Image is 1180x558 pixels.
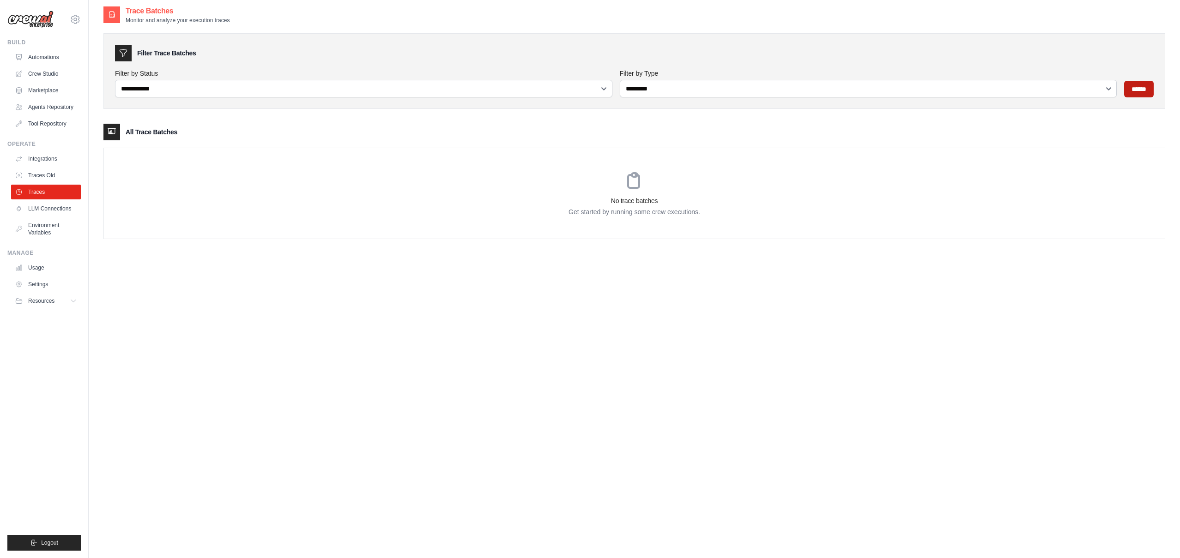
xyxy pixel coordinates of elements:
div: Build [7,39,81,46]
a: Settings [11,277,81,292]
p: Monitor and analyze your execution traces [126,17,230,24]
img: Logo [7,11,54,28]
a: Marketplace [11,83,81,98]
button: Logout [7,535,81,551]
a: Tool Repository [11,116,81,131]
h3: All Trace Batches [126,127,177,137]
div: Operate [7,140,81,148]
a: Environment Variables [11,218,81,240]
a: Traces Old [11,168,81,183]
span: Logout [41,539,58,546]
a: Traces [11,185,81,199]
a: Integrations [11,151,81,166]
a: Automations [11,50,81,65]
h2: Trace Batches [126,6,230,17]
a: Crew Studio [11,66,81,81]
label: Filter by Status [115,69,612,78]
h3: No trace batches [104,196,1165,205]
h3: Filter Trace Batches [137,48,196,58]
a: Usage [11,260,81,275]
p: Get started by running some crew executions. [104,207,1165,216]
button: Resources [11,294,81,308]
a: LLM Connections [11,201,81,216]
label: Filter by Type [620,69,1117,78]
div: Manage [7,249,81,257]
span: Resources [28,297,54,305]
a: Agents Repository [11,100,81,114]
